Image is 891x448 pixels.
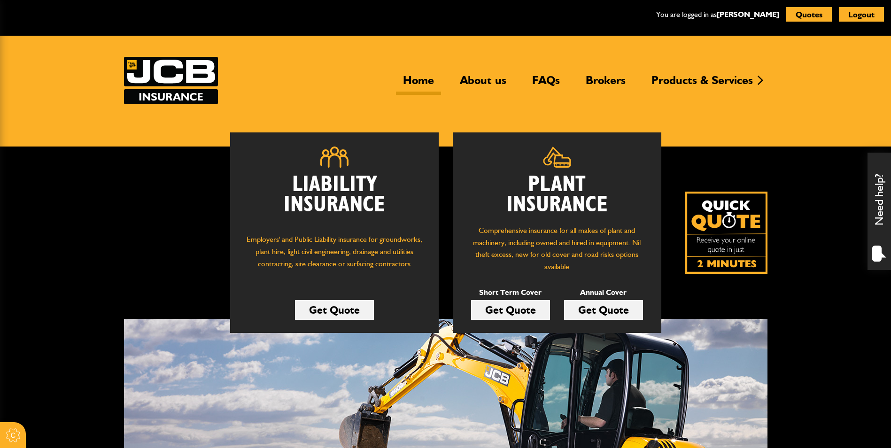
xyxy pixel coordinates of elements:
[685,192,767,274] a: Get your insurance quote isn just 2-minutes
[656,8,779,21] p: You are logged in as
[467,224,647,272] p: Comprehensive insurance for all makes of plant and machinery, including owned and hired in equipm...
[717,10,779,19] a: [PERSON_NAME]
[685,192,767,274] img: Quick Quote
[564,286,643,299] p: Annual Cover
[525,73,567,95] a: FAQs
[467,175,647,215] h2: Plant Insurance
[295,300,374,320] a: Get Quote
[471,300,550,320] a: Get Quote
[124,57,218,104] a: JCB Insurance Services
[868,153,891,270] div: Need help?
[471,286,550,299] p: Short Term Cover
[396,73,441,95] a: Home
[579,73,633,95] a: Brokers
[244,233,425,278] p: Employers' and Public Liability insurance for groundworks, plant hire, light civil engineering, d...
[786,7,832,22] button: Quotes
[244,175,425,224] h2: Liability Insurance
[453,73,513,95] a: About us
[644,73,760,95] a: Products & Services
[839,7,884,22] button: Logout
[564,300,643,320] a: Get Quote
[124,57,218,104] img: JCB Insurance Services logo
